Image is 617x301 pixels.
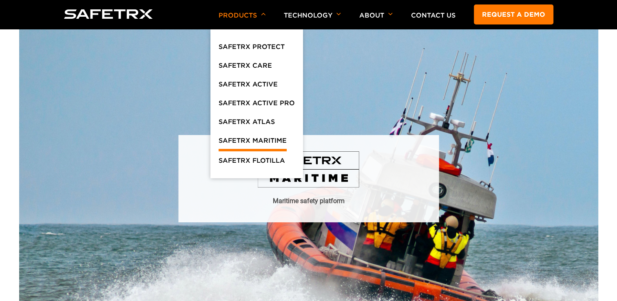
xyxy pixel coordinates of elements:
img: Safetrx Maritime logo [258,151,360,188]
span: Discover More [9,97,44,104]
a: Request a demo [474,4,553,24]
iframe: Chat Widget [576,262,617,301]
input: Discover More [2,97,7,102]
span: Request a Demo [9,86,49,93]
input: Request a Demo [2,86,7,91]
p: Products [219,11,265,29]
a: SafeTrx Care [219,60,272,75]
p: About [359,11,393,29]
a: SafeTrx Protect [219,42,285,56]
img: Arrow down [261,13,265,15]
a: SafeTrx Active [219,79,278,94]
p: I agree to allow 8 West Consulting to store and process my personal data. [10,173,184,179]
a: SafeTrx Active Pro [219,98,295,113]
a: SafeTrx Maritime [219,135,287,151]
p: Technology [284,11,341,29]
a: Contact Us [411,11,456,19]
img: Arrow down [336,13,341,15]
a: SafeTrx Flotilla [219,155,285,170]
h1: Maritime safety platform [273,196,345,206]
img: Arrow down [388,13,393,15]
img: Logo SafeTrx [64,9,153,19]
input: I agree to allow 8 West Consulting to store and process my personal data.* [2,173,7,179]
a: SafeTrx Atlas [219,117,275,131]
